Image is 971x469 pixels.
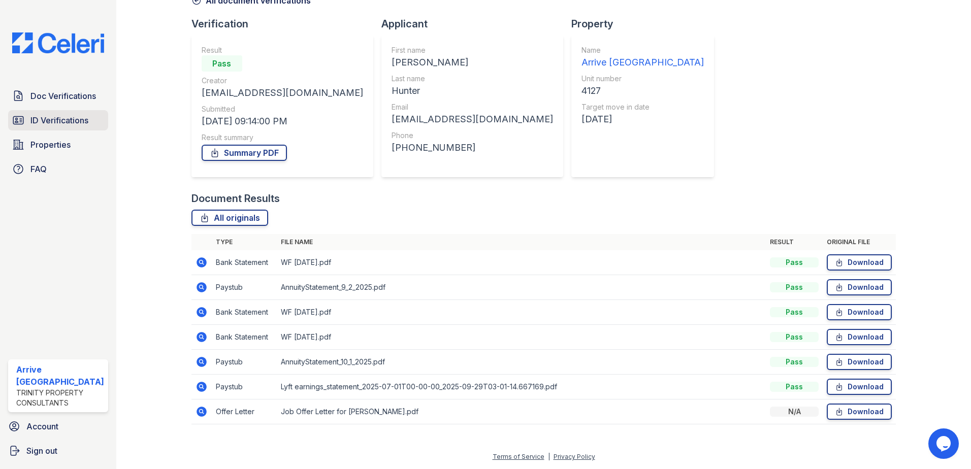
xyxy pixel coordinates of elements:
[8,110,108,130] a: ID Verifications
[823,234,896,250] th: Original file
[770,307,819,317] div: Pass
[392,112,553,126] div: [EMAIL_ADDRESS][DOMAIN_NAME]
[827,329,892,345] a: Download
[202,145,287,161] a: Summary PDF
[392,74,553,84] div: Last name
[581,102,704,112] div: Target move in date
[191,210,268,226] a: All originals
[4,416,112,437] a: Account
[26,420,58,432] span: Account
[827,254,892,271] a: Download
[212,350,277,375] td: Paystub
[827,304,892,320] a: Download
[581,55,704,70] div: Arrive [GEOGRAPHIC_DATA]
[212,325,277,350] td: Bank Statement
[392,84,553,98] div: Hunter
[277,325,766,350] td: WF [DATE].pdf
[571,17,722,31] div: Property
[4,32,112,53] img: CE_Logo_Blue-a8612792a0a2168367f1c8372b55b34899dd931a85d93a1a3d3e32e68fde9ad4.png
[548,453,550,460] div: |
[8,159,108,179] a: FAQ
[381,17,571,31] div: Applicant
[827,404,892,420] a: Download
[30,90,96,102] span: Doc Verifications
[277,250,766,275] td: WF [DATE].pdf
[212,375,277,399] td: Paystub
[770,257,819,267] div: Pass
[581,112,704,126] div: [DATE]
[770,382,819,392] div: Pass
[827,279,892,295] a: Download
[392,55,553,70] div: [PERSON_NAME]
[766,234,823,250] th: Result
[277,275,766,300] td: AnnuityStatement_9_2_2025.pdf
[827,354,892,370] a: Download
[277,399,766,424] td: Job Offer Letter for [PERSON_NAME].pdf
[212,250,277,275] td: Bank Statement
[212,234,277,250] th: Type
[928,428,961,459] iframe: chat widget
[191,17,381,31] div: Verification
[8,86,108,106] a: Doc Verifications
[202,132,363,143] div: Result summary
[770,407,819,417] div: N/A
[554,453,595,460] a: Privacy Policy
[581,74,704,84] div: Unit number
[30,163,47,175] span: FAQ
[212,275,277,300] td: Paystub
[277,300,766,325] td: WF [DATE].pdf
[392,45,553,55] div: First name
[277,375,766,399] td: Lyft earnings_statement_2025-07-01T00-00-00_2025-09-29T03-01-14.667169.pdf
[16,388,104,408] div: Trinity Property Consultants
[202,45,363,55] div: Result
[16,363,104,388] div: Arrive [GEOGRAPHIC_DATA]
[191,191,280,206] div: Document Results
[30,114,88,126] span: ID Verifications
[827,379,892,395] a: Download
[581,45,704,70] a: Name Arrive [GEOGRAPHIC_DATA]
[770,357,819,367] div: Pass
[493,453,544,460] a: Terms of Service
[581,84,704,98] div: 4127
[26,445,57,457] span: Sign out
[202,104,363,114] div: Submitted
[202,55,242,72] div: Pass
[4,441,112,461] a: Sign out
[392,141,553,155] div: [PHONE_NUMBER]
[202,76,363,86] div: Creator
[392,130,553,141] div: Phone
[770,332,819,342] div: Pass
[212,399,277,424] td: Offer Letter
[30,139,71,151] span: Properties
[581,45,704,55] div: Name
[202,114,363,128] div: [DATE] 09:14:00 PM
[8,135,108,155] a: Properties
[277,350,766,375] td: AnnuityStatement_10_1_2025.pdf
[392,102,553,112] div: Email
[202,86,363,100] div: [EMAIL_ADDRESS][DOMAIN_NAME]
[770,282,819,292] div: Pass
[212,300,277,325] td: Bank Statement
[277,234,766,250] th: File name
